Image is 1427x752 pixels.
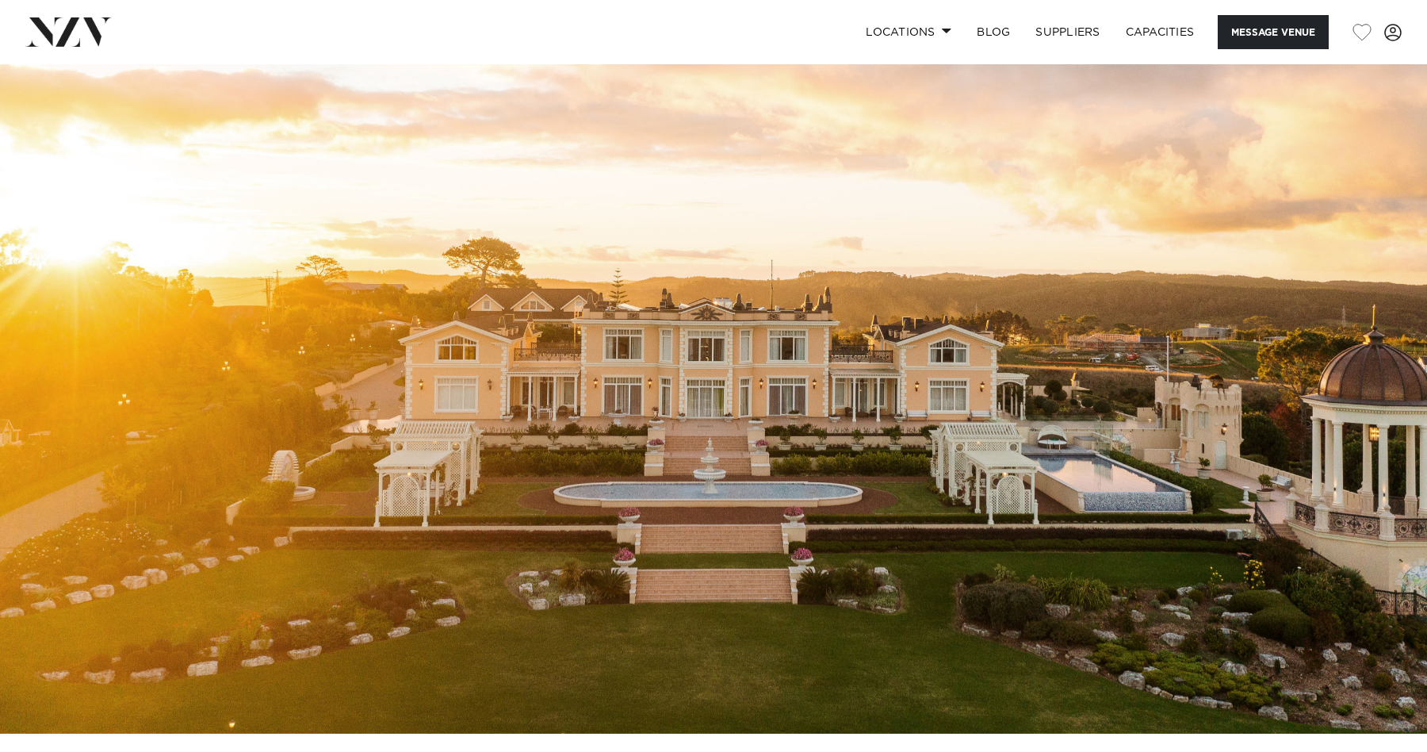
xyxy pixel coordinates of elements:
[1023,15,1112,49] a: SUPPLIERS
[964,15,1023,49] a: BLOG
[853,15,964,49] a: Locations
[1218,15,1329,49] button: Message Venue
[1113,15,1207,49] a: Capacities
[25,17,112,46] img: nzv-logo.png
